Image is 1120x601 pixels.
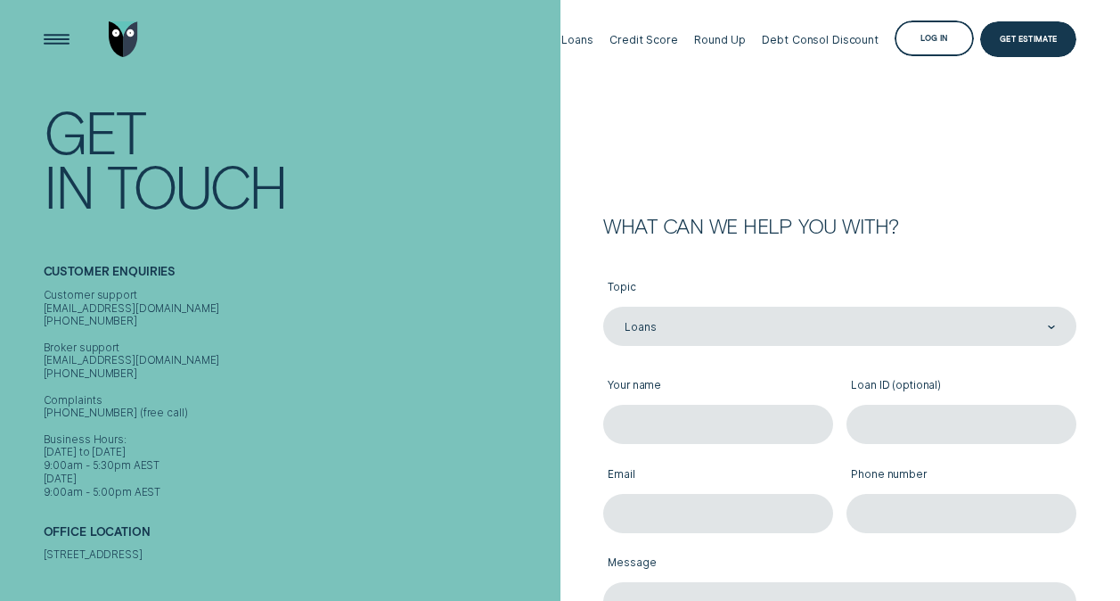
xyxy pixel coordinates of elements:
div: Loans [561,33,593,46]
button: Open Menu [38,21,74,57]
div: Loans [625,320,656,333]
h2: Customer Enquiries [44,265,554,288]
a: Get Estimate [980,21,1076,57]
div: Credit Score [609,33,678,46]
h2: Office Location [44,525,554,548]
button: Log in [895,21,973,56]
div: Customer support [EMAIL_ADDRESS][DOMAIN_NAME] [PHONE_NUMBER] Broker support [EMAIL_ADDRESS][DOMAI... [44,289,554,499]
div: Round Up [694,33,746,46]
label: Phone number [846,457,1076,494]
div: Get [44,104,144,160]
label: Email [603,457,833,494]
div: In [44,159,94,214]
label: Message [603,547,1076,583]
img: Wisr [109,21,138,57]
h1: Get In Touch [44,104,554,214]
h2: What can we help you with? [603,217,1076,236]
label: Topic [603,270,1076,307]
div: Debt Consol Discount [762,33,879,46]
div: Touch [107,159,286,214]
label: Your name [603,369,833,406]
div: [STREET_ADDRESS] [44,548,554,562]
label: Loan ID (optional) [846,369,1076,406]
